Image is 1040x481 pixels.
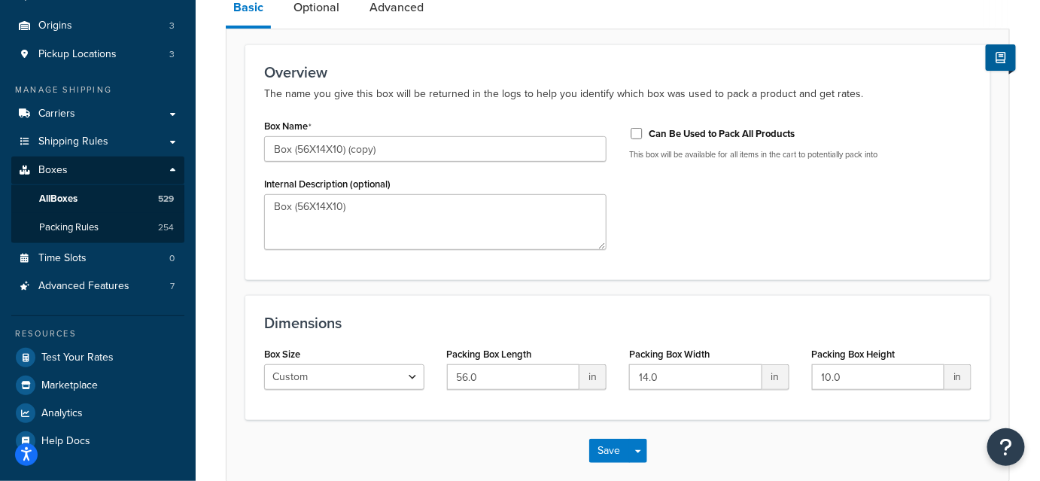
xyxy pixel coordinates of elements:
[11,128,184,156] a: Shipping Rules
[447,349,532,360] label: Packing Box Length
[158,193,174,205] span: 529
[39,221,99,234] span: Packing Rules
[264,120,312,132] label: Box Name
[158,221,174,234] span: 254
[11,272,184,300] a: Advanced Features7
[944,364,972,390] span: in
[169,20,175,32] span: 3
[41,435,90,448] span: Help Docs
[38,20,72,32] span: Origins
[11,214,184,242] li: Packing Rules
[11,157,184,184] a: Boxes
[11,327,184,340] div: Resources
[629,349,710,360] label: Packing Box Width
[11,400,184,427] a: Analytics
[38,164,68,177] span: Boxes
[38,280,129,293] span: Advanced Features
[649,127,795,141] label: Can Be Used to Pack All Products
[987,428,1025,466] button: Open Resource Center
[39,193,78,205] span: All Boxes
[264,349,300,360] label: Box Size
[41,407,83,420] span: Analytics
[11,372,184,399] a: Marketplace
[38,252,87,265] span: Time Slots
[264,64,972,81] h3: Overview
[264,85,972,103] p: The name you give this box will be returned in the logs to help you identify which box was used t...
[762,364,789,390] span: in
[11,245,184,272] a: Time Slots0
[11,272,184,300] li: Advanced Features
[11,185,184,213] a: AllBoxes529
[11,157,184,242] li: Boxes
[11,12,184,40] li: Origins
[629,149,972,160] p: This box will be available for all items in the cart to potentially pack into
[11,428,184,455] a: Help Docs
[11,245,184,272] li: Time Slots
[986,44,1016,71] button: Show Help Docs
[38,135,108,148] span: Shipping Rules
[812,349,896,360] label: Packing Box Height
[11,84,184,96] div: Manage Shipping
[38,108,75,120] span: Carriers
[264,315,972,331] h3: Dimensions
[11,100,184,128] a: Carriers
[11,214,184,242] a: Packing Rules254
[11,41,184,68] li: Pickup Locations
[579,364,607,390] span: in
[41,379,98,392] span: Marketplace
[38,48,117,61] span: Pickup Locations
[264,194,607,250] textarea: Box (56X14X10)
[169,48,175,61] span: 3
[264,178,391,190] label: Internal Description (optional)
[41,352,114,364] span: Test Your Rates
[11,344,184,371] a: Test Your Rates
[170,280,175,293] span: 7
[11,12,184,40] a: Origins3
[589,439,630,463] button: Save
[11,41,184,68] a: Pickup Locations3
[169,252,175,265] span: 0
